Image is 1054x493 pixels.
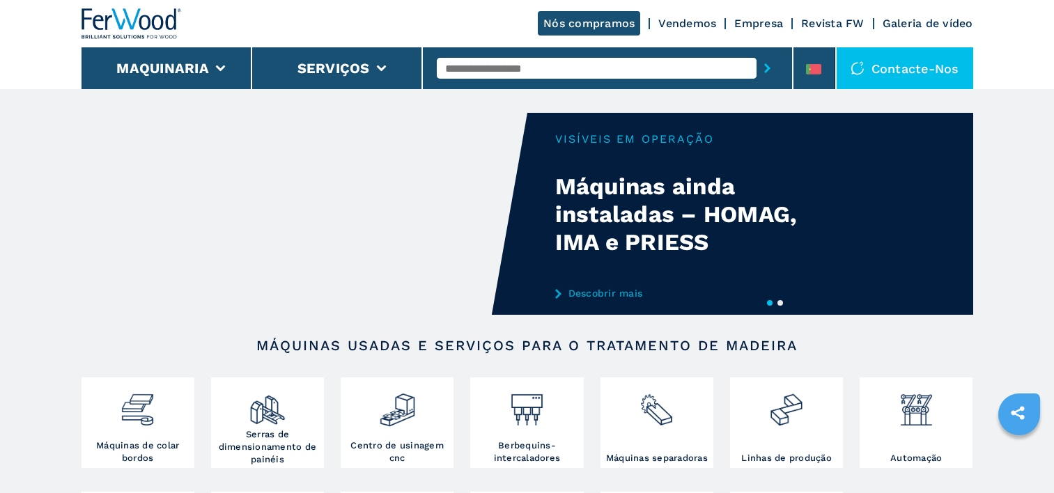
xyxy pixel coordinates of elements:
[215,428,320,466] h3: Serras de dimensionamento de painéis
[211,377,324,468] a: Serras de dimensionamento de painéis
[777,300,783,306] button: 2
[741,452,832,464] h3: Linhas de produção
[1000,396,1035,430] a: sharethis
[379,381,416,428] img: centro_di_lavoro_cnc_2.png
[341,377,454,468] a: Centro de usinagem cnc
[851,61,865,75] img: Contacte-nos
[85,439,191,464] h3: Máquinas de colar bordos
[474,439,580,464] h3: Berbequins-intercaladores
[995,430,1044,483] iframe: Chat
[730,377,843,468] a: Linhas de produção
[638,381,675,428] img: sezionatrici_2.png
[470,377,583,468] a: Berbequins-intercaladores
[344,439,450,464] h3: Centro de usinagem cnc
[767,300,773,306] button: 1
[82,113,527,315] video: Your browser does not support the video tag.
[606,452,708,464] h3: Máquinas separadoras
[837,47,973,89] div: Contacte-nos
[119,381,156,428] img: bordatrici_1.png
[757,52,778,84] button: submit-button
[538,11,640,36] a: Nós compramos
[126,337,929,354] h2: Máquinas usadas e serviços para o tratamento de madeira
[883,17,973,30] a: Galeria de vídeo
[734,17,783,30] a: Empresa
[860,377,972,468] a: Automação
[82,8,182,39] img: Ferwood
[890,452,942,464] h3: Automação
[658,17,716,30] a: Vendemos
[801,17,865,30] a: Revista FW
[116,60,209,77] button: Maquinaria
[82,377,194,468] a: Máquinas de colar bordos
[297,60,370,77] button: Serviços
[249,381,286,428] img: squadratrici_2.png
[509,381,545,428] img: foratrici_inseritrici_2.png
[898,381,935,428] img: automazione.png
[600,377,713,468] a: Máquinas separadoras
[768,381,805,428] img: linee_di_produzione_2.png
[555,288,828,299] a: Descobrir mais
